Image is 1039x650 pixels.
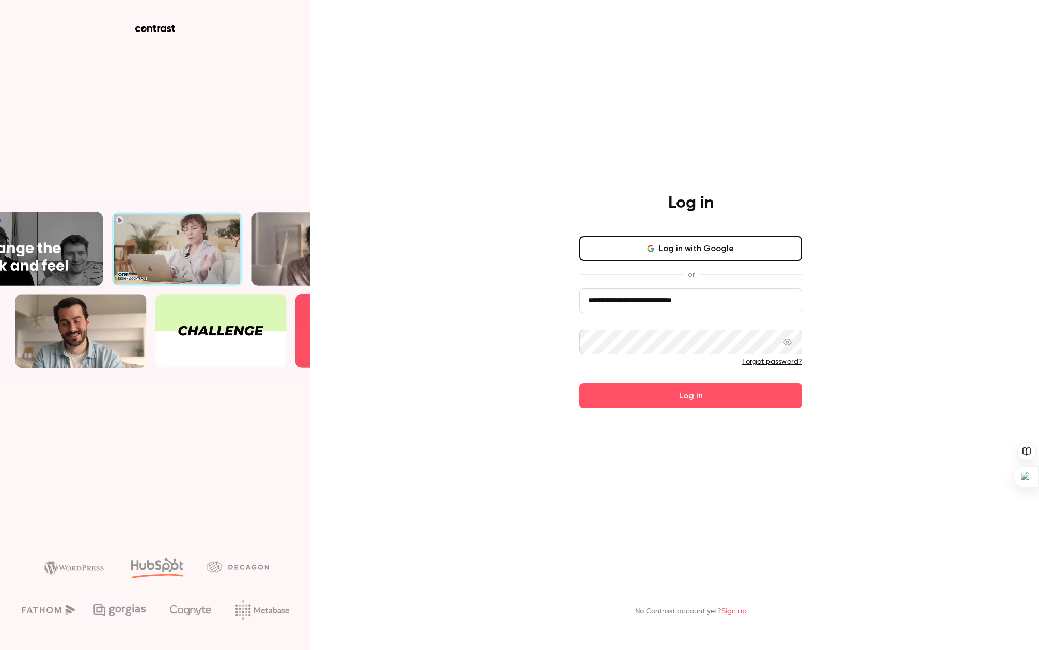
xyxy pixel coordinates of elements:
[742,358,802,365] a: Forgot password?
[579,383,802,408] button: Log in
[579,236,802,261] button: Log in with Google
[207,561,269,572] img: decagon
[683,269,700,280] span: or
[668,193,714,213] h4: Log in
[721,608,747,615] a: Sign up
[635,606,747,617] p: No Contrast account yet?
